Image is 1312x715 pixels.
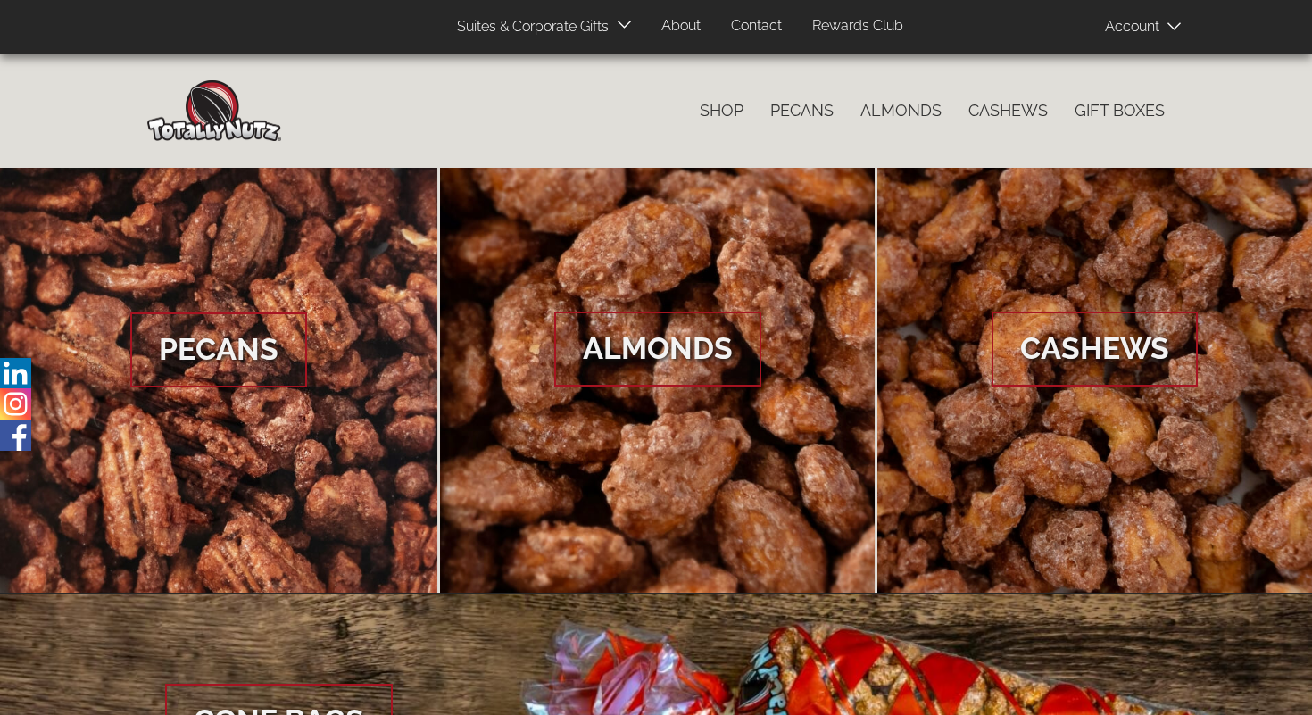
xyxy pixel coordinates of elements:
span: Cashews [992,312,1198,387]
a: Cashews [955,92,1061,129]
span: Pecans [130,312,307,387]
img: Home [147,80,281,141]
a: Pecans [757,92,847,129]
a: Contact [718,9,795,44]
a: Gift Boxes [1061,92,1178,129]
a: Rewards Club [799,9,917,44]
a: Almonds [440,168,876,594]
span: Almonds [554,312,761,387]
a: Shop [686,92,757,129]
a: Almonds [847,92,955,129]
a: About [648,9,714,44]
a: Suites & Corporate Gifts [444,10,614,45]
